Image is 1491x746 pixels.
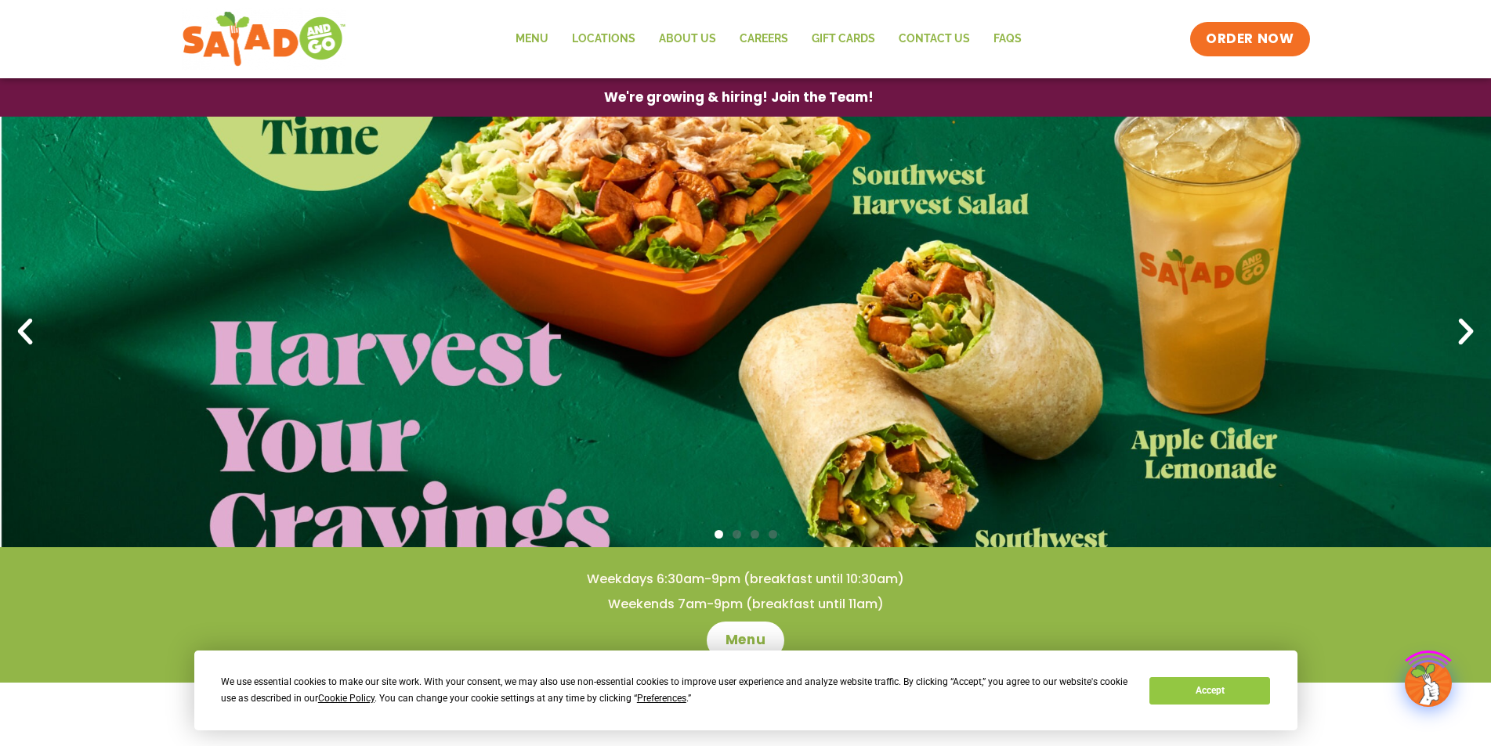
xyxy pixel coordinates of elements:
[194,650,1297,730] div: Cookie Consent Prompt
[1449,315,1483,349] div: Next slide
[751,530,759,539] span: Go to slide 3
[31,571,1460,588] h4: Weekdays 6:30am-9pm (breakfast until 10:30am)
[318,693,375,704] span: Cookie Policy
[769,530,777,539] span: Go to slide 4
[637,693,686,704] span: Preferences
[8,315,42,349] div: Previous slide
[1206,30,1294,49] span: ORDER NOW
[1190,22,1309,56] a: ORDER NOW
[504,21,560,57] a: Menu
[221,674,1131,707] div: We use essential cookies to make our site work. With your consent, we may also use non-essential ...
[728,21,800,57] a: Careers
[1149,677,1270,705] button: Accept
[581,79,897,116] a: We're growing & hiring! Join the Team!
[31,596,1460,613] h4: Weekends 7am-9pm (breakfast until 11am)
[800,21,887,57] a: GIFT CARDS
[560,21,647,57] a: Locations
[647,21,728,57] a: About Us
[726,631,765,650] span: Menu
[604,91,874,104] span: We're growing & hiring! Join the Team!
[715,530,723,539] span: Go to slide 1
[982,21,1033,57] a: FAQs
[182,8,347,70] img: new-SAG-logo-768×292
[887,21,982,57] a: Contact Us
[733,530,741,539] span: Go to slide 2
[707,622,784,659] a: Menu
[504,21,1033,57] nav: Menu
